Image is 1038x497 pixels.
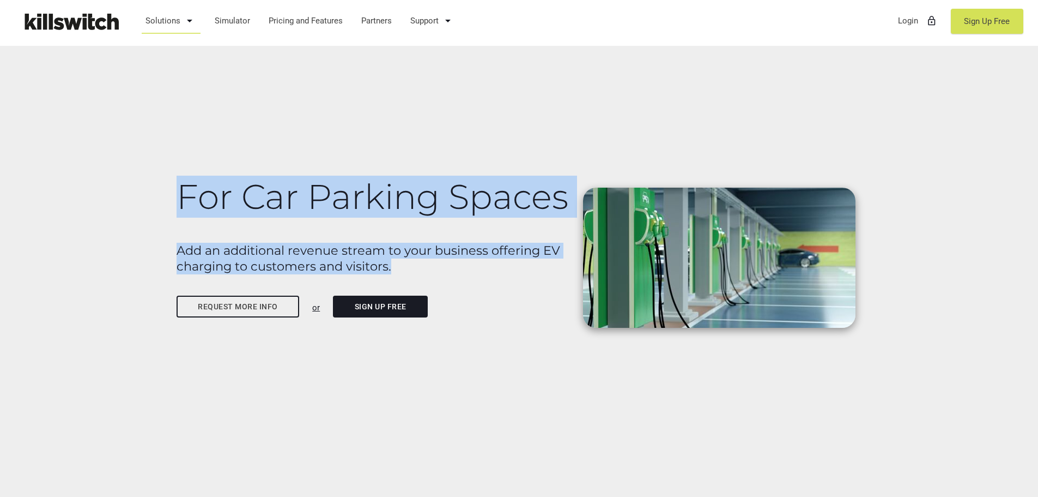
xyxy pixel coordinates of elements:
a: Request more info [177,296,300,318]
a: Loginlock_outline [893,7,943,35]
img: Parking lot with self-service EV chargers [583,188,855,328]
a: Simulator [210,7,256,35]
a: Sign Up Free [951,9,1023,34]
u: or [312,303,320,313]
a: Partners [356,7,397,35]
a: Sign Up Free [333,296,428,318]
b: Add an additional revenue stream to your business offering EV charging to customers and visitors. [177,243,560,274]
i: arrow_drop_down [183,8,196,34]
a: Solutions [141,7,202,35]
a: Pricing and Features [264,7,348,35]
i: lock_outline [926,8,937,34]
i: arrow_drop_down [441,8,454,34]
h1: For Car Parking Spaces [177,178,571,215]
a: Support [405,7,460,35]
img: Killswitch [16,8,125,35]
